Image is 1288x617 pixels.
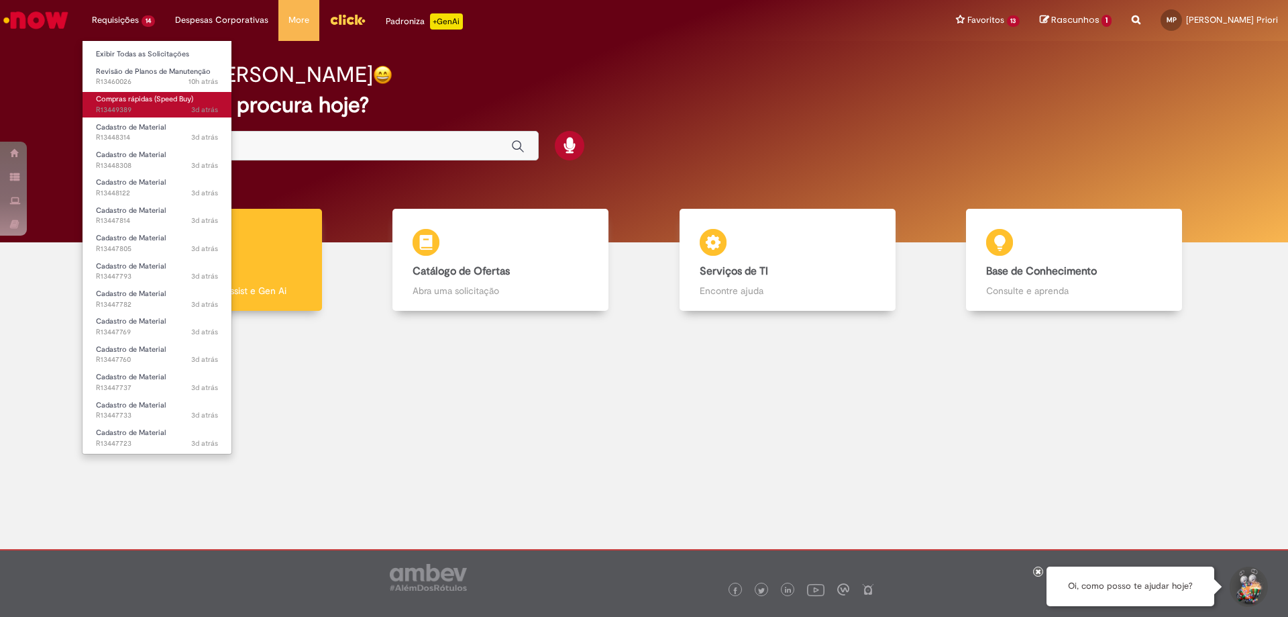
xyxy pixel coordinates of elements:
span: 3d atrás [191,271,218,281]
img: logo_footer_naosei.png [862,583,874,596]
span: R13447737 [96,383,218,393]
span: Cadastro de Material [96,316,166,326]
span: More [288,13,309,27]
span: 3d atrás [191,216,218,226]
a: Aberto R13448314 : Cadastro de Material [83,120,231,145]
time: 26/08/2025 12:20:19 [191,188,218,198]
span: Cadastro de Material [96,205,166,216]
a: Aberto R13448122 : Cadastro de Material [83,175,231,200]
span: Cadastro de Material [96,344,166,354]
span: Cadastro de Material [96,400,166,410]
time: 26/08/2025 11:20:42 [191,354,218,365]
span: Compras rápidas (Speed Buy) [96,94,193,104]
div: Padroniza [386,13,463,30]
span: R13447760 [96,354,218,365]
span: R13447805 [96,244,218,254]
a: Aberto R13447737 : Cadastro de Material [83,370,231,395]
time: 26/08/2025 11:21:52 [191,327,218,337]
span: Revisão de Planos de Manutenção [96,66,211,77]
span: R13449389 [96,105,218,115]
span: Cadastro de Material [96,177,166,187]
img: logo_footer_linkedin.png [785,587,792,595]
img: ServiceNow [1,7,70,34]
h2: Bom dia, [PERSON_NAME] [116,63,373,87]
p: Consulte e aprenda [986,284,1162,297]
time: 26/08/2025 11:26:49 [191,244,218,254]
a: Tirar dúvidas Tirar dúvidas com Lupi Assist e Gen Ai [70,209,358,312]
a: Aberto R13447814 : Cadastro de Material [83,203,231,228]
b: Catálogo de Ofertas [413,265,510,278]
time: 26/08/2025 13:24:16 [191,132,218,142]
time: 26/08/2025 11:24:00 [191,299,218,310]
img: logo_footer_twitter.png [758,587,765,594]
span: Cadastro de Material [96,372,166,382]
time: 26/08/2025 11:16:07 [191,410,218,420]
span: Cadastro de Material [96,233,166,243]
a: Rascunhos [1040,14,1112,27]
a: Exibir Todas as Solicitações [83,47,231,62]
time: 26/08/2025 11:28:24 [191,216,218,226]
span: R13447793 [96,271,218,282]
span: 3d atrás [191,188,218,198]
b: Serviços de TI [700,265,768,278]
span: Cadastro de Material [96,289,166,299]
span: R13447769 [96,327,218,338]
span: [PERSON_NAME] Priori [1186,14,1278,26]
p: +GenAi [430,13,463,30]
span: 3d atrás [191,327,218,337]
time: 26/08/2025 11:14:32 [191,438,218,448]
a: Aberto R13448308 : Cadastro de Material [83,148,231,173]
img: logo_footer_youtube.png [807,581,824,598]
span: MP [1167,15,1177,24]
span: Cadastro de Material [96,150,166,160]
span: 3d atrás [191,354,218,365]
span: 14 [142,15,155,27]
img: click_logo_yellow_360x200.png [329,9,366,30]
a: Aberto R13447769 : Cadastro de Material [83,314,231,339]
span: Favoritos [967,13,1004,27]
span: 1 [1102,15,1112,27]
span: 3d atrás [191,299,218,310]
a: Aberto R13447733 : Cadastro de Material [83,398,231,423]
span: Requisições [92,13,139,27]
span: R13447733 [96,410,218,421]
span: 3d atrás [191,438,218,448]
span: 3d atrás [191,105,218,115]
span: 3d atrás [191,383,218,393]
span: 3d atrás [191,244,218,254]
span: Cadastro de Material [96,428,166,438]
span: R13460026 [96,77,218,87]
span: R13448314 [96,132,218,143]
span: Cadastro de Material [96,261,166,271]
time: 26/08/2025 11:25:02 [191,271,218,281]
div: Oi, como posso te ajudar hoje? [1046,567,1214,606]
time: 28/08/2025 20:27:06 [189,77,218,87]
span: 3d atrás [191,132,218,142]
p: Encontre ajuda [700,284,875,297]
a: Base de Conhecimento Consulte e aprenda [931,209,1218,312]
span: 10h atrás [189,77,218,87]
span: R13448308 [96,160,218,171]
img: logo_footer_ambev_rotulo_gray.png [390,564,467,591]
span: R13447723 [96,438,218,449]
a: Aberto R13449389 : Compras rápidas (Speed Buy) [83,92,231,117]
ul: Requisições [82,40,232,455]
a: Aberto R13447805 : Cadastro de Material [83,231,231,256]
span: Rascunhos [1051,13,1099,26]
a: Catálogo de Ofertas Abra uma solicitação [358,209,645,312]
button: Iniciar Conversa de Suporte [1228,567,1268,607]
b: Base de Conhecimento [986,265,1097,278]
img: happy-face.png [373,65,392,85]
span: Despesas Corporativas [175,13,268,27]
time: 26/08/2025 13:23:17 [191,160,218,171]
span: R13447814 [96,216,218,226]
span: R13448122 [96,188,218,199]
a: Aberto R13447782 : Cadastro de Material [83,287,231,312]
p: Abra uma solicitação [413,284,588,297]
img: logo_footer_workplace.png [837,583,849,596]
span: 3d atrás [191,160,218,171]
span: R13447782 [96,299,218,310]
a: Aberto R13447723 : Cadastro de Material [83,426,231,450]
span: Cadastro de Material [96,122,166,132]
span: 3d atrás [191,410,218,420]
